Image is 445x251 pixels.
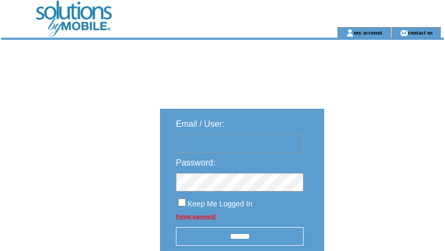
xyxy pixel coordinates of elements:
[176,213,219,219] a: Forgot password?
[188,200,252,208] span: Keep Me Logged In
[176,119,225,128] span: Email / User:
[176,158,216,167] span: Password:
[344,29,352,37] img: account_icon.gif;jsessionid=731FA6A74DFE51A333E44D48BA4A922F
[352,29,383,36] a: my account
[398,29,406,37] img: contact_us_icon.gif;jsessionid=731FA6A74DFE51A333E44D48BA4A922F
[406,29,434,36] a: contact us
